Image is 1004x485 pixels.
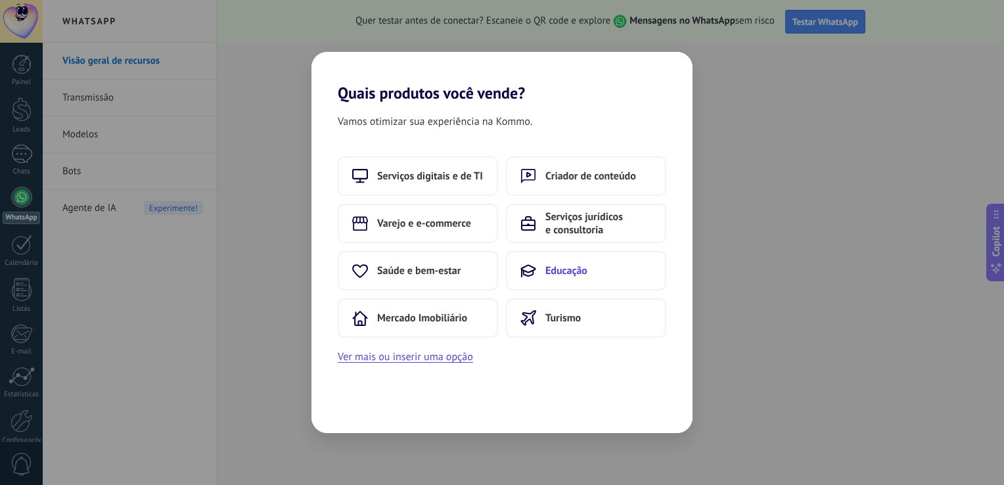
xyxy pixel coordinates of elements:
[545,312,581,325] span: Turismo
[377,264,461,277] span: Saúde e bem-estar
[506,204,666,243] button: Serviços jurídicos e consultoria
[377,312,467,325] span: Mercado Imobiliário
[338,348,473,365] button: Ver mais ou inserir uma opção
[545,170,636,183] span: Criador de conteúdo
[506,156,666,196] button: Criador de conteúdo
[506,251,666,290] button: Educação
[338,113,532,130] span: Vamos otimizar sua experiência na Kommo.
[338,251,498,290] button: Saúde e bem-estar
[545,210,652,237] span: Serviços jurídicos e consultoria
[545,264,587,277] span: Educação
[377,217,471,230] span: Varejo e e-commerce
[338,298,498,338] button: Mercado Imobiliário
[311,52,693,103] h2: Quais produtos você vende?
[506,298,666,338] button: Turismo
[338,204,498,243] button: Varejo e e-commerce
[338,156,498,196] button: Serviços digitais e de TI
[377,170,483,183] span: Serviços digitais e de TI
